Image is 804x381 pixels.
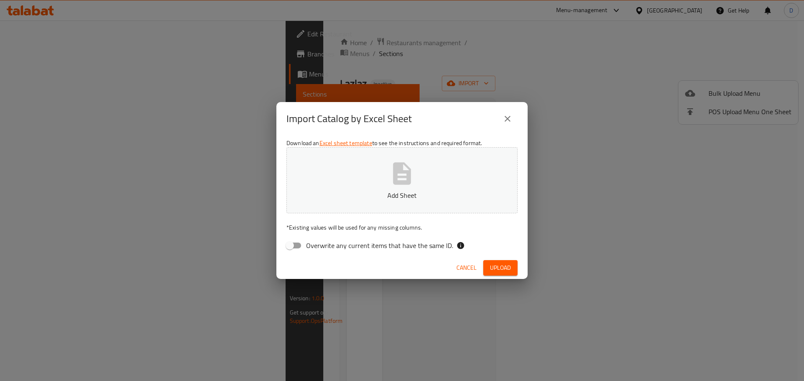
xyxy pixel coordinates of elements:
h2: Import Catalog by Excel Sheet [286,112,412,125]
a: Excel sheet template [320,138,372,148]
button: Cancel [453,260,480,276]
div: Download an to see the instructions and required format. [276,136,528,257]
p: Existing values will be used for any missing columns. [286,223,518,232]
button: Upload [483,260,518,276]
button: close [497,109,518,129]
svg: If the overwrite option isn't selected, then the items that match an existing ID will be ignored ... [456,241,465,250]
button: Add Sheet [286,147,518,213]
span: Overwrite any current items that have the same ID. [306,240,453,251]
p: Add Sheet [299,190,505,200]
span: Upload [490,263,511,273]
span: Cancel [456,263,477,273]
